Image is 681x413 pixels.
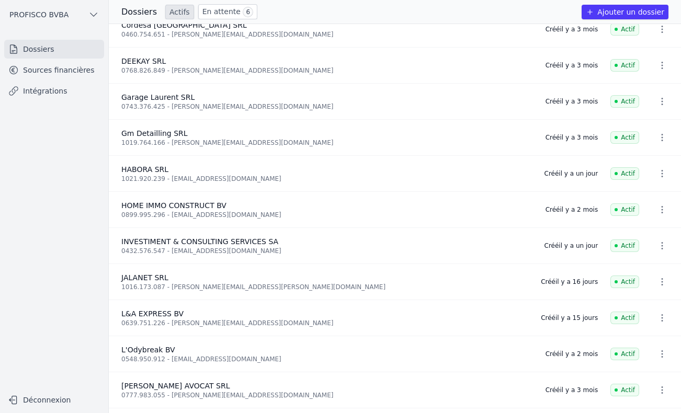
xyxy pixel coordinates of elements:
span: Actif [610,167,639,180]
a: Intégrations [4,82,104,100]
span: Actif [610,203,639,216]
span: Cordesa [GEOGRAPHIC_DATA] SRL [121,21,247,29]
button: Ajouter un dossier [582,5,668,19]
span: Garage Laurent SRL [121,93,195,101]
div: Créé il y a 16 jours [541,278,598,286]
a: Dossiers [4,40,104,59]
div: Créé il y a un jour [544,169,598,178]
div: Créé il y a 2 mois [546,205,598,214]
div: 1016.173.087 - [PERSON_NAME][EMAIL_ADDRESS][PERSON_NAME][DOMAIN_NAME] [121,283,528,291]
span: HOME IMMO CONSTRUCT BV [121,201,226,210]
div: Créé il y a 3 mois [546,25,598,33]
div: Créé il y a 2 mois [546,350,598,358]
div: 0639.751.226 - [PERSON_NAME][EMAIL_ADDRESS][DOMAIN_NAME] [121,319,528,327]
div: 0768.826.849 - [PERSON_NAME][EMAIL_ADDRESS][DOMAIN_NAME] [121,66,533,75]
span: Actif [610,59,639,72]
a: Sources financières [4,61,104,79]
div: Créé il y a 3 mois [546,386,598,394]
div: Créé il y a 15 jours [541,314,598,322]
span: DEEKAY SRL [121,57,166,65]
span: HABORA SRL [121,165,168,174]
div: 0777.983.055 - [PERSON_NAME][EMAIL_ADDRESS][DOMAIN_NAME] [121,391,533,399]
span: Actif [610,384,639,396]
div: 0899.995.296 - [EMAIL_ADDRESS][DOMAIN_NAME] [121,211,533,219]
span: INVESTIMENT & CONSULTING SERVICES SA [121,237,278,246]
div: Créé il y a un jour [544,242,598,250]
div: 0548.950.912 - [EMAIL_ADDRESS][DOMAIN_NAME] [121,355,533,363]
div: Créé il y a 3 mois [546,97,598,106]
div: 1021.920.239 - [EMAIL_ADDRESS][DOMAIN_NAME] [121,175,532,183]
span: Gm Detailling SRL [121,129,188,137]
span: 6 [243,7,253,17]
a: En attente 6 [198,4,257,19]
span: Actif [610,239,639,252]
button: PROFISCO BVBA [4,6,104,23]
span: JALANET SRL [121,273,168,282]
div: Créé il y a 3 mois [546,61,598,70]
span: Actif [610,312,639,324]
span: [PERSON_NAME] AVOCAT SRL [121,382,230,390]
h3: Dossiers [121,6,157,18]
span: PROFISCO BVBA [9,9,69,20]
div: 0460.754.651 - [PERSON_NAME][EMAIL_ADDRESS][DOMAIN_NAME] [121,30,533,39]
div: 0432.576.547 - [EMAIL_ADDRESS][DOMAIN_NAME] [121,247,532,255]
div: 1019.764.166 - [PERSON_NAME][EMAIL_ADDRESS][DOMAIN_NAME] [121,139,533,147]
span: L'Odybreak BV [121,346,175,354]
span: Actif [610,23,639,36]
div: 0743.376.425 - [PERSON_NAME][EMAIL_ADDRESS][DOMAIN_NAME] [121,102,533,111]
div: Créé il y a 3 mois [546,133,598,142]
span: Actif [610,276,639,288]
span: L&A EXPRESS BV [121,309,184,318]
span: Actif [610,348,639,360]
span: Actif [610,95,639,108]
button: Déconnexion [4,392,104,408]
a: Actifs [165,5,194,19]
span: Actif [610,131,639,144]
